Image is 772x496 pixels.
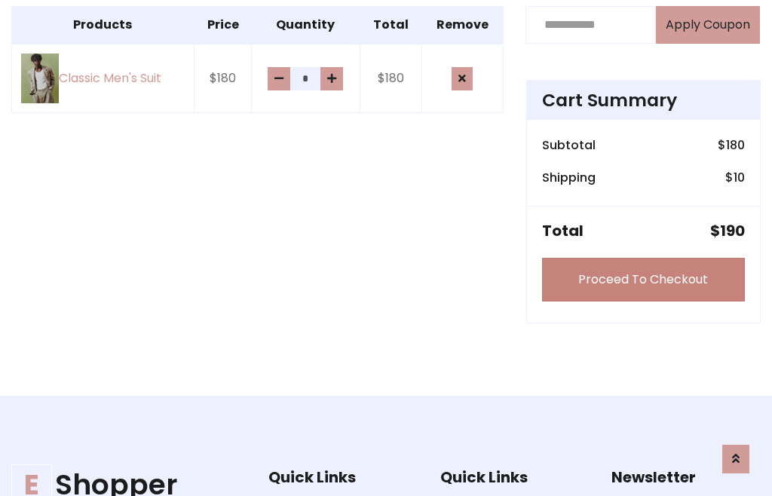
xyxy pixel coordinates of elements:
h5: Newsletter [611,468,761,486]
th: Remove [421,6,503,44]
span: 180 [726,136,745,154]
button: Apply Coupon [656,6,760,44]
h6: $ [718,138,745,152]
a: Classic Men's Suit [21,54,185,104]
td: $180 [360,44,421,113]
th: Price [194,6,252,44]
td: $180 [194,44,252,113]
h5: Quick Links [440,468,590,486]
span: 10 [734,169,745,186]
h5: Total [542,222,584,240]
th: Quantity [252,6,360,44]
th: Products [12,6,195,44]
h6: Subtotal [542,138,596,152]
h6: $ [725,170,745,185]
h5: $ [710,222,745,240]
h5: Quick Links [268,468,418,486]
th: Total [360,6,421,44]
span: 190 [720,220,745,241]
h4: Cart Summary [542,90,745,111]
a: Proceed To Checkout [542,258,745,302]
h6: Shipping [542,170,596,185]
